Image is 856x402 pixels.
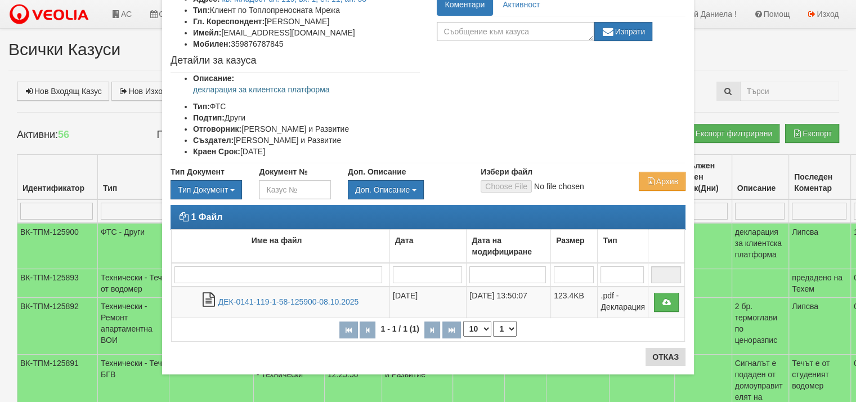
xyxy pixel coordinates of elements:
button: Отказ [646,348,685,366]
li: [EMAIL_ADDRESS][DOMAIN_NAME] [193,27,420,38]
tr: ДЕК-0141-119-1-58-125900-08.10.2025.pdf - Декларация [172,287,685,318]
label: Избери файл [481,166,532,177]
label: Тип Документ [171,166,225,177]
b: Тип: [193,6,210,15]
button: Архив [639,172,685,191]
li: ФТС [193,101,420,112]
b: Гл. Кореспондент: [193,17,265,26]
td: Име на файл: No sort applied, activate to apply an ascending sort [172,230,390,263]
b: Отговорник: [193,124,241,133]
td: Тип: No sort applied, activate to apply an ascending sort [598,230,648,263]
td: [DATE] 13:50:07 [467,287,551,318]
b: Описание: [193,74,234,83]
button: Предишна страница [360,321,375,338]
div: Двоен клик, за изчистване на избраната стойност. [171,180,242,199]
label: Доп. Описание [348,166,406,177]
td: Размер: No sort applied, activate to apply an ascending sort [551,230,598,263]
input: Казус № [259,180,330,199]
li: [PERSON_NAME] [193,16,420,27]
button: Първа страница [339,321,358,338]
b: Тип [603,236,617,245]
strong: 1 Файл [191,212,222,222]
h4: Детайли за казуса [171,55,420,66]
span: Доп. Описание [355,185,410,194]
li: 359876787845 [193,38,420,50]
td: 123.4KB [551,287,598,318]
li: Други [193,112,420,123]
li: Клиент по Топлопреносната Мрежа [193,5,420,16]
button: Доп. Описание [348,180,424,199]
li: [DATE] [193,146,420,157]
td: .pdf - Декларация [598,287,648,318]
li: [PERSON_NAME] и Развитие [193,123,420,135]
b: Мобилен: [193,39,231,48]
span: Тип Документ [178,185,228,194]
b: Създател: [193,136,234,145]
span: 1 - 1 / 1 (1) [378,324,422,333]
select: Брой редове на страница [463,321,491,337]
b: Краен Срок: [193,147,240,156]
b: Тип: [193,102,210,111]
td: : No sort applied, activate to apply an ascending sort [648,230,684,263]
b: Размер [556,236,584,245]
li: [PERSON_NAME] и Развитие [193,135,420,146]
button: Последна страница [442,321,461,338]
button: Тип Документ [171,180,242,199]
button: Следваща страница [424,321,440,338]
b: Подтип: [193,113,225,122]
td: Дата на модифициране: No sort applied, activate to apply an ascending sort [467,230,551,263]
td: [DATE] [390,287,467,318]
td: Дата: No sort applied, activate to apply an ascending sort [390,230,467,263]
a: ДЕК-0141-119-1-58-125900-08.10.2025 [218,297,359,306]
div: Двоен клик, за изчистване на избраната стойност. [348,180,464,199]
b: Дата [395,236,413,245]
b: Име на файл [252,236,302,245]
p: декларация за клиентска платформа [193,84,420,95]
b: Дата на модифициране [472,236,532,256]
button: Изпрати [594,22,653,41]
b: Имейл: [193,28,221,37]
label: Документ № [259,166,307,177]
select: Страница номер [493,321,517,337]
